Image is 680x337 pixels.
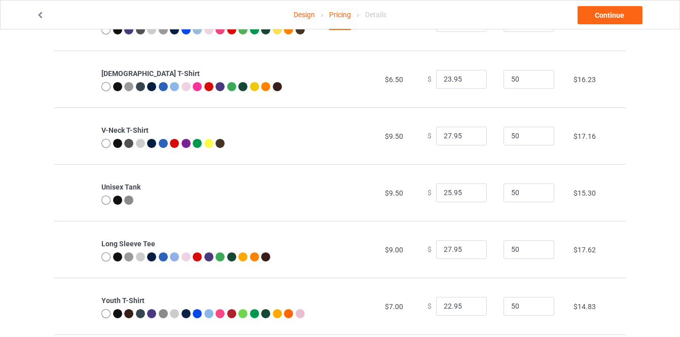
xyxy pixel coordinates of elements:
div: Pricing [329,1,351,30]
div: Details [365,1,386,29]
span: $15.30 [574,189,596,197]
span: $9.00 [385,246,403,254]
span: $16.23 [574,76,596,84]
b: V-Neck T-Shirt [101,126,149,134]
a: Continue [578,6,642,24]
b: Youth T-Shirt [101,296,145,305]
span: $6.50 [385,76,403,84]
b: Unisex Tank [101,183,140,191]
img: heather_texture.png [124,196,133,205]
span: $14.83 [574,303,596,311]
span: $ [427,132,432,140]
img: heather_texture.png [159,309,168,318]
span: $ [427,75,432,83]
b: Long Sleeve Tee [101,240,155,248]
span: $ [427,189,432,197]
span: $9.50 [385,132,403,140]
a: Design [294,1,315,29]
span: $17.62 [574,246,596,254]
b: [DEMOGRAPHIC_DATA] T-Shirt [101,69,200,78]
span: $9.50 [385,189,403,197]
span: $17.16 [574,132,596,140]
img: heather_texture.png [159,25,168,34]
span: $ [427,302,432,310]
span: $7.00 [385,303,403,311]
span: $ [427,245,432,253]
